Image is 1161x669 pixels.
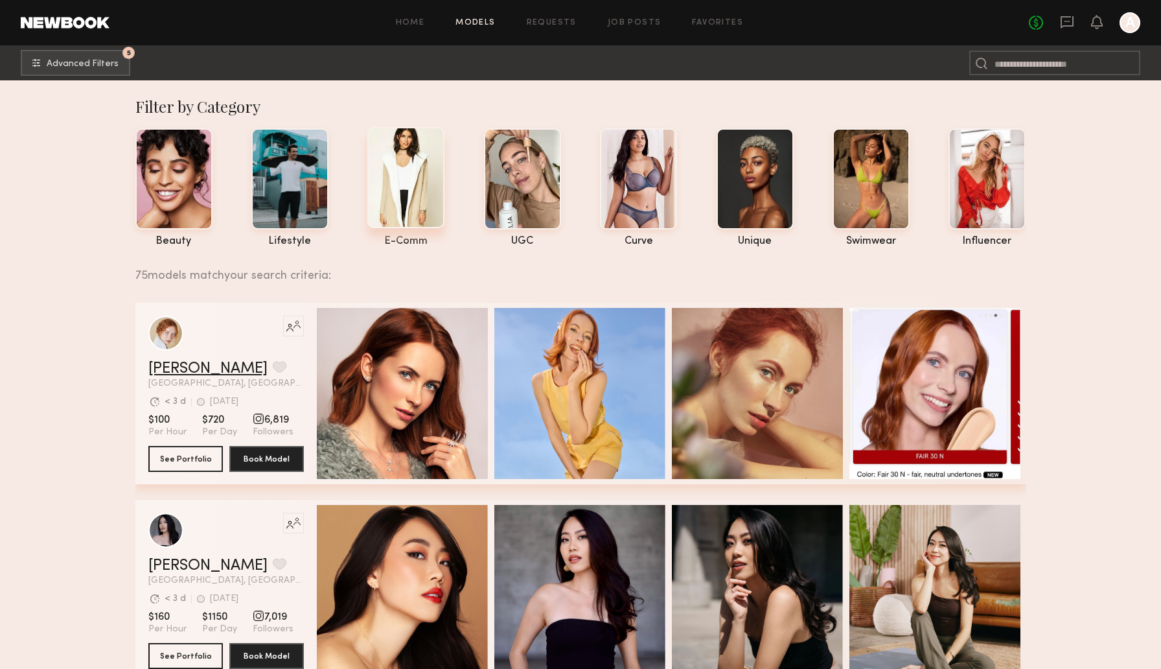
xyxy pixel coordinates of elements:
[229,446,304,472] button: Book Model
[135,255,1016,282] div: 75 models match your search criteria:
[165,594,186,604] div: < 3 d
[396,19,425,27] a: Home
[253,611,293,624] span: 7,019
[210,594,238,604] div: [DATE]
[253,427,293,438] span: Followers
[165,397,186,406] div: < 3 d
[833,236,910,247] div: swimwear
[148,427,187,438] span: Per Hour
[148,361,268,377] a: [PERSON_NAME]
[608,19,661,27] a: Job Posts
[135,236,213,247] div: beauty
[484,236,561,247] div: UGC
[202,414,237,427] span: $720
[135,96,1026,117] div: Filter by Category
[148,558,268,574] a: [PERSON_NAME]
[253,624,293,635] span: Followers
[600,236,677,247] div: curve
[253,414,293,427] span: 6,819
[251,236,328,247] div: lifestyle
[202,624,237,635] span: Per Day
[717,236,794,247] div: unique
[202,427,237,438] span: Per Day
[527,19,577,27] a: Requests
[202,611,237,624] span: $1150
[21,50,130,76] button: 5Advanced Filters
[367,236,444,247] div: e-comm
[127,50,131,56] span: 5
[148,611,187,624] span: $160
[692,19,743,27] a: Favorites
[148,414,187,427] span: $100
[948,236,1026,247] div: influencer
[210,397,238,406] div: [DATE]
[229,643,304,669] button: Book Model
[148,643,223,669] button: See Portfolio
[148,379,304,388] span: [GEOGRAPHIC_DATA], [GEOGRAPHIC_DATA]
[148,446,223,472] button: See Portfolio
[148,576,304,585] span: [GEOGRAPHIC_DATA], [GEOGRAPHIC_DATA]
[47,60,119,69] span: Advanced Filters
[148,624,187,635] span: Per Hour
[1120,12,1140,33] a: A
[455,19,495,27] a: Models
